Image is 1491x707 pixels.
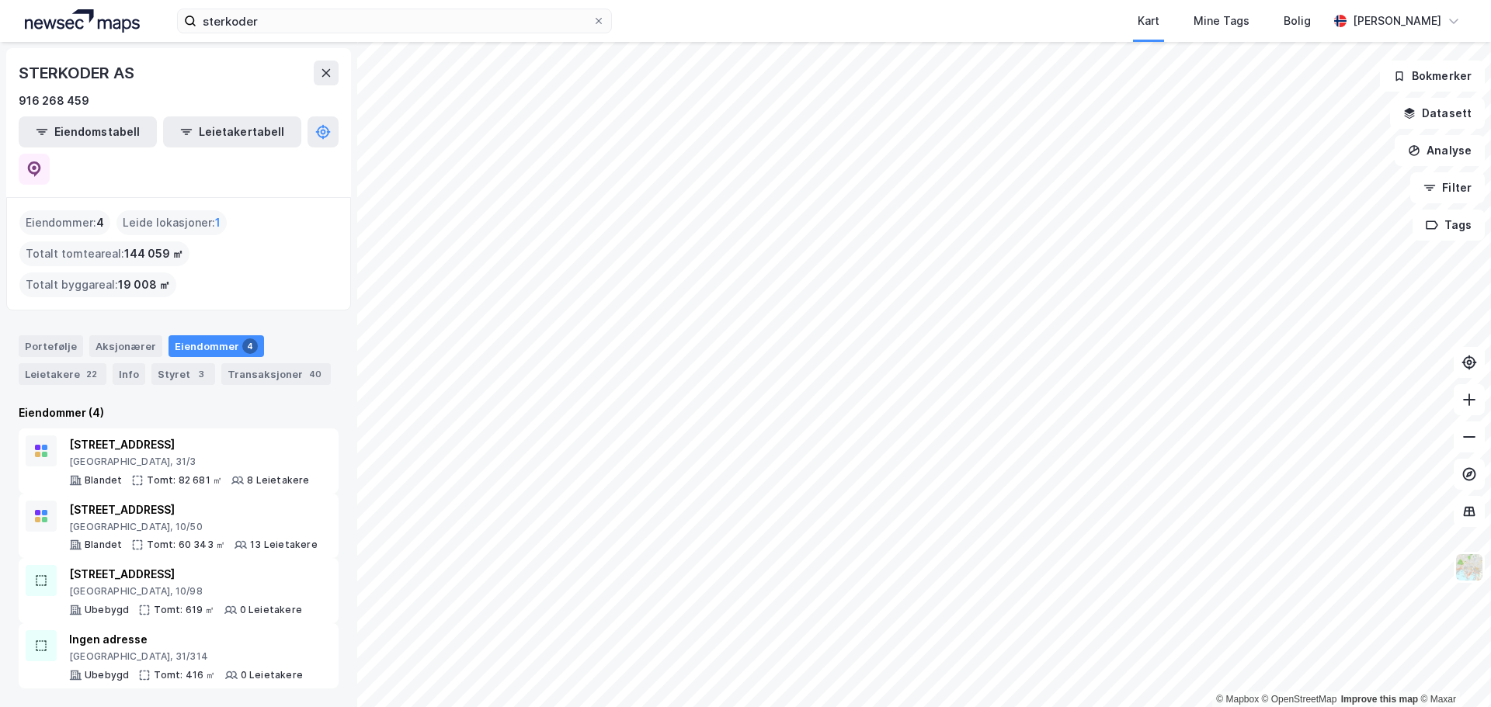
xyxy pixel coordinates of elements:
div: Transaksjoner [221,363,331,385]
span: 4 [96,213,104,232]
div: Ubebygd [85,604,129,616]
div: Info [113,363,145,385]
div: [PERSON_NAME] [1353,12,1441,30]
button: Datasett [1390,98,1485,129]
div: Mine Tags [1194,12,1249,30]
div: 0 Leietakere [240,604,302,616]
div: [GEOGRAPHIC_DATA], 31/314 [69,650,303,663]
div: STERKODER AS [19,61,137,85]
div: Portefølje [19,335,83,357]
button: Tags [1413,210,1485,241]
div: Eiendommer (4) [19,404,339,422]
span: 19 008 ㎡ [118,276,170,294]
input: Søk på adresse, matrikkel, gårdeiere, leietakere eller personer [196,9,593,33]
button: Bokmerker [1380,61,1485,92]
div: Styret [151,363,215,385]
button: Eiendomstabell [19,116,157,147]
div: Ingen adresse [69,630,303,649]
div: Eiendommer : [19,210,110,235]
a: Mapbox [1216,694,1259,705]
div: Tomt: 619 ㎡ [154,604,214,616]
a: OpenStreetMap [1262,694,1337,705]
button: Leietakertabell [163,116,301,147]
a: Improve this map [1341,694,1418,705]
span: 144 059 ㎡ [124,244,183,263]
div: [GEOGRAPHIC_DATA], 10/50 [69,521,318,533]
span: 1 [215,213,221,232]
div: Leietakere [19,363,106,385]
button: Filter [1410,172,1485,203]
img: Z [1455,553,1484,582]
div: Tomt: 60 343 ㎡ [147,539,225,551]
div: [GEOGRAPHIC_DATA], 10/98 [69,585,302,598]
div: Leide lokasjoner : [116,210,227,235]
div: 8 Leietakere [247,474,309,487]
div: Aksjonærer [89,335,162,357]
div: [STREET_ADDRESS] [69,435,310,454]
div: Tomt: 82 681 ㎡ [147,474,222,487]
div: [STREET_ADDRESS] [69,501,318,519]
div: Blandet [85,539,122,551]
div: Kart [1138,12,1159,30]
div: 22 [83,366,100,382]
img: logo.a4113a55bc3d86da70a041830d287a7e.svg [25,9,140,33]
div: Tomt: 416 ㎡ [154,669,215,681]
div: Eiendommer [169,335,264,357]
button: Analyse [1395,135,1485,166]
div: Totalt byggareal : [19,272,176,297]
div: [STREET_ADDRESS] [69,565,302,584]
div: 40 [306,366,325,382]
div: Blandet [85,474,122,487]
div: [GEOGRAPHIC_DATA], 31/3 [69,456,310,468]
div: Ubebygd [85,669,129,681]
div: 3 [193,366,209,382]
div: 13 Leietakere [250,539,318,551]
div: 916 268 459 [19,92,89,110]
div: 4 [242,338,258,354]
div: Bolig [1284,12,1311,30]
div: 0 Leietakere [241,669,303,681]
div: Totalt tomteareal : [19,241,189,266]
iframe: Chat Widget [1413,632,1491,707]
